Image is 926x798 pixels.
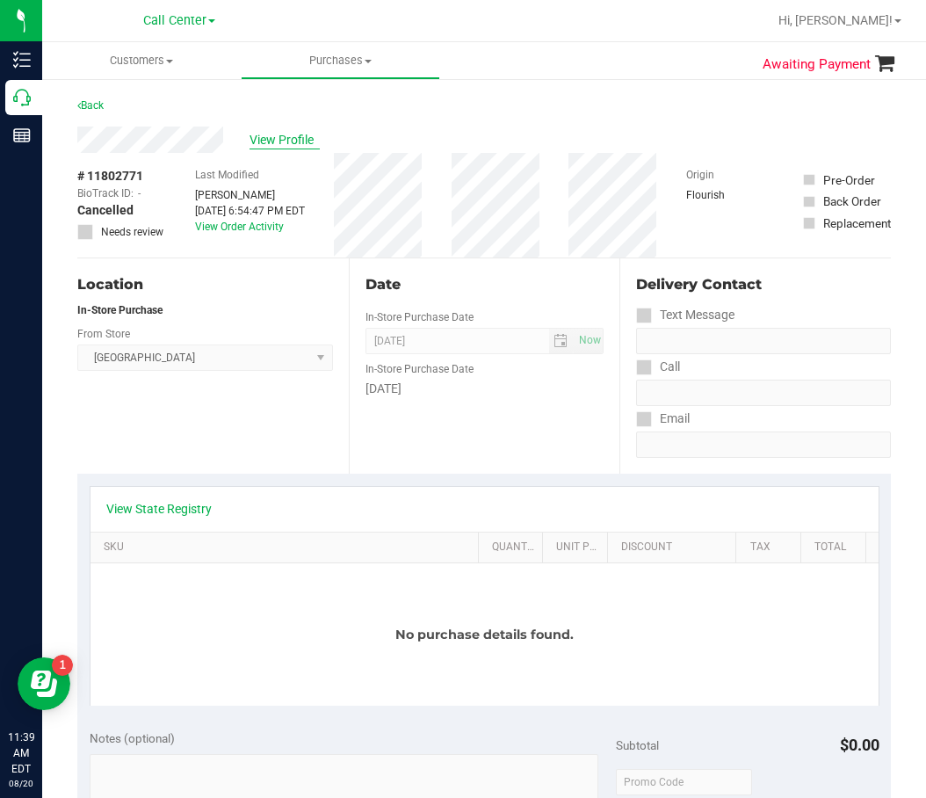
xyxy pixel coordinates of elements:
a: View Order Activity [195,221,284,233]
a: Tax [750,540,794,555]
span: BioTrack ID: [77,185,134,201]
span: Notes (optional) [90,731,175,745]
div: Pre-Order [823,171,875,189]
a: Customers [42,42,241,79]
label: Origin [686,167,714,183]
a: Discount [621,540,729,555]
a: Unit Price [556,540,600,555]
div: Location [77,274,333,295]
span: $0.00 [840,736,879,754]
label: In-Store Purchase Date [365,361,474,377]
a: Back [77,99,104,112]
div: [PERSON_NAME] [195,187,305,203]
span: Cancelled [77,201,134,220]
a: Purchases [241,42,439,79]
label: Text Message [636,302,734,328]
strong: In-Store Purchase [77,304,163,316]
div: Date [365,274,604,295]
div: No purchase details found. [90,563,879,706]
iframe: Resource center [18,657,70,710]
span: Call Center [143,13,206,28]
iframe: Resource center unread badge [52,655,73,676]
label: Call [636,354,680,380]
p: 11:39 AM EDT [8,729,34,777]
div: Replacement [823,214,891,232]
span: Hi, [PERSON_NAME]! [778,13,893,27]
a: SKU [104,540,471,555]
div: Delivery Contact [636,274,891,295]
label: From Store [77,326,130,342]
div: [DATE] 6:54:47 PM EDT [195,203,305,219]
span: View Profile [250,131,320,149]
label: Email [636,406,690,432]
div: Flourish [686,187,774,203]
span: - [138,185,141,201]
span: Needs review [101,224,163,240]
span: # 11802771 [77,167,143,185]
inline-svg: Call Center [13,89,31,106]
p: 08/20 [8,777,34,790]
a: Quantity [492,540,536,555]
span: Awaiting Payment [763,54,871,75]
input: Promo Code [616,769,752,795]
div: Back Order [823,192,881,210]
span: Subtotal [616,738,659,752]
label: Last Modified [195,167,259,183]
a: Total [814,540,858,555]
input: Format: (999) 999-9999 [636,380,891,406]
a: View State Registry [106,500,212,518]
label: In-Store Purchase Date [365,309,474,325]
input: Format: (999) 999-9999 [636,328,891,354]
inline-svg: Reports [13,127,31,144]
span: Customers [42,53,241,69]
inline-svg: Inventory [13,51,31,69]
div: [DATE] [365,380,604,398]
span: Purchases [242,53,438,69]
